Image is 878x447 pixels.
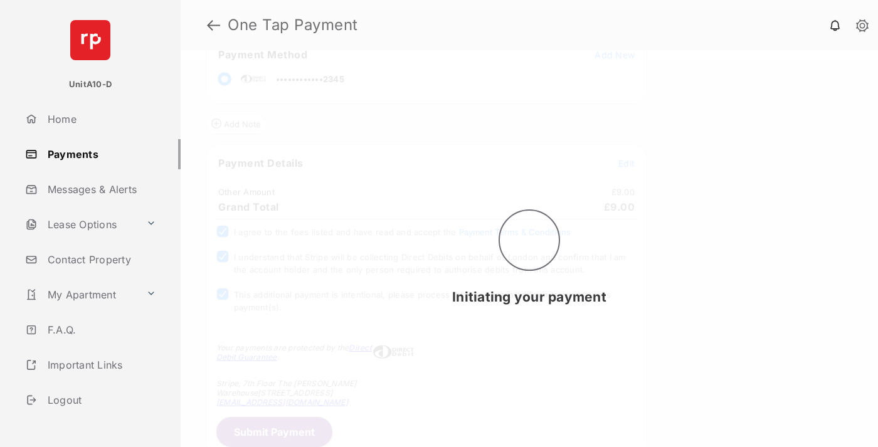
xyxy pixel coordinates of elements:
a: Home [20,104,181,134]
a: Important Links [20,350,161,380]
a: My Apartment [20,280,141,310]
img: svg+xml;base64,PHN2ZyB4bWxucz0iaHR0cDovL3d3dy53My5vcmcvMjAwMC9zdmciIHdpZHRoPSI2NCIgaGVpZ2h0PSI2NC... [70,20,110,60]
span: Initiating your payment [452,289,606,305]
strong: One Tap Payment [228,18,358,33]
p: UnitA10-D [69,78,112,91]
a: Logout [20,385,181,415]
a: F.A.Q. [20,315,181,345]
a: Messages & Alerts [20,174,181,204]
a: Contact Property [20,245,181,275]
a: Lease Options [20,209,141,239]
a: Payments [20,139,181,169]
